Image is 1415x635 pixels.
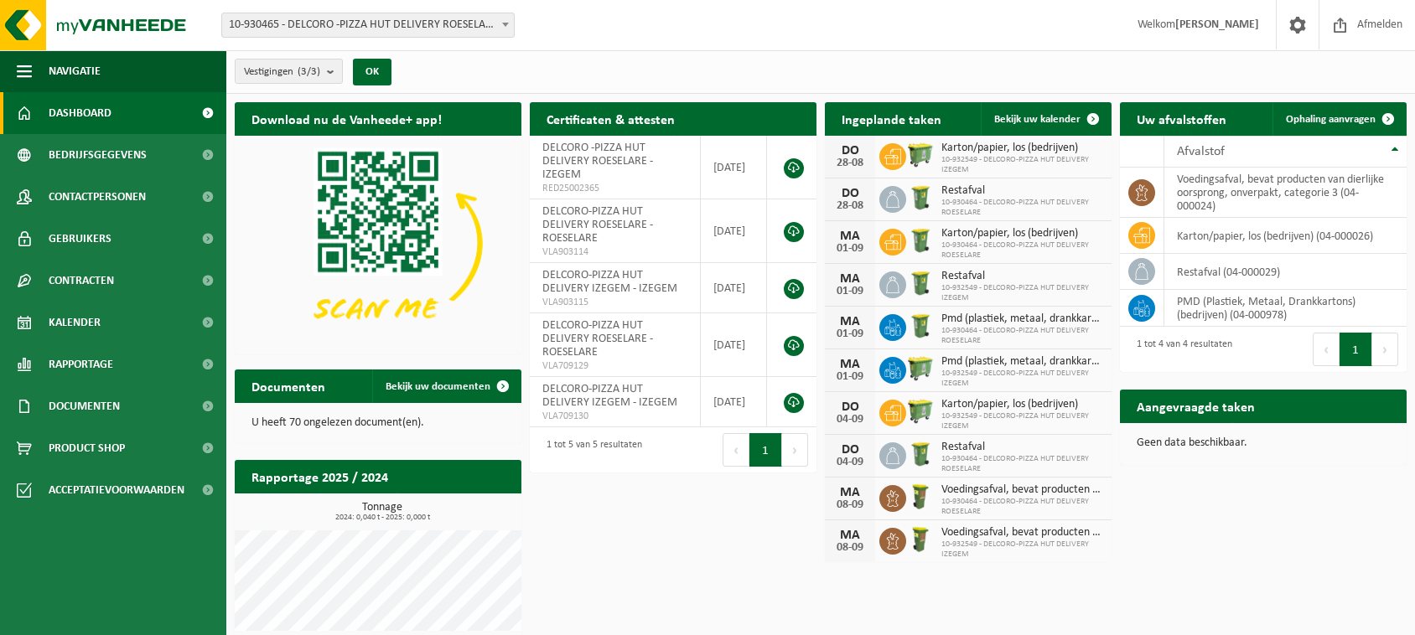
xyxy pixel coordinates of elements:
span: 10-930465 - DELCORO -PIZZA HUT DELIVERY ROESELARE - IZEGEM [221,13,515,38]
h2: Certificaten & attesten [530,102,692,135]
img: WB-0060-HPE-GN-50 [906,483,935,511]
span: Contactpersonen [49,176,146,218]
div: 04-09 [833,457,867,468]
span: DELCORO -PIZZA HUT DELIVERY ROESELARE - IZEGEM [542,142,653,181]
span: Pmd (plastiek, metaal, drankkartons) (bedrijven) [941,312,1103,326]
span: 10-930464 - DELCORO-PIZZA HUT DELIVERY ROESELARE [941,240,1103,261]
span: DELCORO-PIZZA HUT DELIVERY IZEGEM - IZEGEM [542,383,677,409]
span: Voedingsafval, bevat producten van dierlijke oorsprong, onverpakt, categorie 3 [941,526,1103,539]
span: Documenten [49,385,120,427]
div: DO [833,443,867,457]
div: MA [833,358,867,371]
img: WB-0240-HPE-GN-50 [906,440,935,468]
td: karton/papier, los (bedrijven) (04-000026) [1164,218,1407,254]
img: WB-0240-HPE-GN-50 [906,183,935,212]
td: [DATE] [701,377,767,427]
span: Product Shop [49,427,125,469]
td: [DATE] [701,199,767,263]
td: PMD (Plastiek, Metaal, Drankkartons) (bedrijven) (04-000978) [1164,290,1407,327]
div: 28-08 [833,200,867,212]
span: 10-932549 - DELCORO-PIZZA HUT DELIVERY IZEGEM [941,283,1103,303]
span: Gebruikers [49,218,111,260]
span: DELCORO-PIZZA HUT DELIVERY ROESELARE - ROESELARE [542,319,653,359]
div: 01-09 [833,328,867,340]
span: 10-930465 - DELCORO -PIZZA HUT DELIVERY ROESELARE - IZEGEM [222,13,514,37]
button: Previous [723,433,749,467]
p: U heeft 70 ongelezen document(en). [251,417,505,429]
div: DO [833,144,867,157]
span: DELCORO-PIZZA HUT DELIVERY IZEGEM - IZEGEM [542,269,677,295]
a: Bekijk uw documenten [372,369,520,403]
div: DO [833,187,867,200]
div: MA [833,486,867,499]
span: Pmd (plastiek, metaal, drankkartons) (bedrijven) [941,355,1103,369]
count: (3/3) [298,66,320,77]
img: WB-0240-HPE-GN-50 [906,312,935,340]
span: Vestigingen [244,59,320,85]
span: Bedrijfsgegevens [49,134,147,176]
h2: Documenten [235,369,342,402]
span: Dashboard [49,92,111,134]
div: 01-09 [833,286,867,297]
span: 10-930464 - DELCORO-PIZZA HUT DELIVERY ROESELARE [941,326,1103,346]
span: Restafval [941,441,1103,454]
span: Restafval [941,184,1103,198]
div: 28-08 [833,157,867,169]
span: 10-932549 - DELCORO-PIZZA HUT DELIVERY IZEGEM [941,155,1103,175]
button: 1 [1340,333,1372,366]
span: Kalender [49,302,101,343]
span: Acceptatievoorwaarden [49,469,184,511]
span: Bekijk uw documenten [386,381,490,392]
p: Geen data beschikbaar. [1137,437,1390,449]
span: Rapportage [49,343,113,385]
span: VLA709129 [542,359,687,373]
img: WB-0240-HPE-GN-50 [906,226,935,255]
span: DELCORO-PIZZA HUT DELIVERY ROESELARE - ROESELARE [542,205,653,245]
div: 08-09 [833,542,867,554]
div: 01-09 [833,243,867,255]
span: Restafval [941,270,1103,283]
span: 10-932549 - DELCORO-PIZZA HUT DELIVERY IZEGEM [941,539,1103,560]
h2: Aangevraagde taken [1120,390,1272,422]
span: RED25002365 [542,182,687,195]
h3: Tonnage [243,502,521,522]
span: Ophaling aanvragen [1286,114,1376,125]
div: MA [833,315,867,328]
div: MA [833,272,867,286]
h2: Rapportage 2025 / 2024 [235,460,405,493]
td: [DATE] [701,313,767,377]
img: Download de VHEPlus App [235,136,521,351]
button: 1 [749,433,782,467]
button: Previous [1313,333,1340,366]
span: Navigatie [49,50,101,92]
td: voedingsafval, bevat producten van dierlijke oorsprong, onverpakt, categorie 3 (04-000024) [1164,168,1407,218]
div: 1 tot 4 van 4 resultaten [1128,331,1232,368]
h2: Uw afvalstoffen [1120,102,1243,135]
a: Ophaling aanvragen [1272,102,1405,136]
span: Karton/papier, los (bedrijven) [941,227,1103,240]
img: WB-0660-HPE-GN-50 [906,141,935,169]
div: 04-09 [833,414,867,426]
button: Vestigingen(3/3) [235,59,343,84]
div: 08-09 [833,499,867,511]
span: Bekijk uw kalender [994,114,1081,125]
span: Afvalstof [1177,145,1225,158]
td: [DATE] [701,136,767,199]
span: Karton/papier, los (bedrijven) [941,142,1103,155]
td: restafval (04-000029) [1164,254,1407,290]
button: Next [1372,333,1398,366]
span: VLA903115 [542,296,687,309]
span: VLA709130 [542,410,687,423]
img: WB-0660-HPE-GN-50 [906,397,935,426]
span: 10-930464 - DELCORO-PIZZA HUT DELIVERY ROESELARE [941,454,1103,474]
a: Bekijk uw kalender [981,102,1110,136]
span: Karton/papier, los (bedrijven) [941,398,1103,411]
div: MA [833,230,867,243]
div: MA [833,529,867,542]
img: WB-0060-HPE-GN-50 [906,525,935,554]
h2: Download nu de Vanheede+ app! [235,102,459,135]
td: [DATE] [701,263,767,313]
img: WB-0660-HPE-GN-50 [906,354,935,383]
span: 10-932549 - DELCORO-PIZZA HUT DELIVERY IZEGEM [941,411,1103,431]
span: 10-930464 - DELCORO-PIZZA HUT DELIVERY ROESELARE [941,198,1103,218]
